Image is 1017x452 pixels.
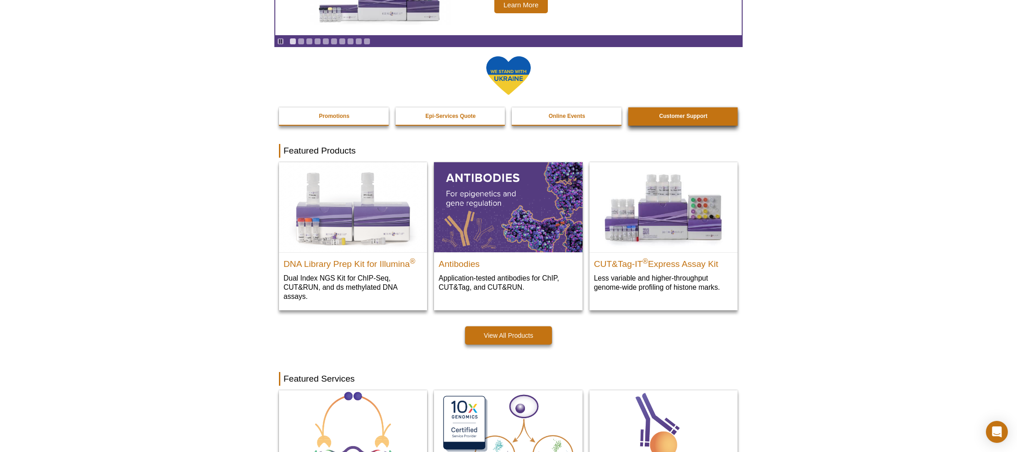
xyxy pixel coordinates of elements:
[659,113,707,119] strong: Customer Support
[279,162,427,252] img: DNA Library Prep Kit for Illumina
[355,38,362,45] a: Go to slide 9
[396,107,506,125] a: Epi-Services Quote
[434,162,582,301] a: All Antibodies Antibodies Application-tested antibodies for ChIP, CUT&Tag, and CUT&RUN.
[284,273,423,301] p: Dual Index NGS Kit for ChIP-Seq, CUT&RUN, and ds methylated DNA assays.
[279,107,390,125] a: Promotions
[425,113,476,119] strong: Epi-Services Quote
[465,326,552,345] a: View All Products
[439,273,578,292] p: Application-tested antibodies for ChIP, CUT&Tag, and CUT&RUN.
[549,113,585,119] strong: Online Events
[410,257,415,265] sup: ®
[589,162,738,301] a: CUT&Tag-IT® Express Assay Kit CUT&Tag-IT®Express Assay Kit Less variable and higher-throughput ge...
[628,107,739,125] a: Customer Support
[284,255,423,269] h2: DNA Library Prep Kit for Illumina
[298,38,305,45] a: Go to slide 2
[439,255,578,269] h2: Antibodies
[279,144,738,158] h2: Featured Products
[339,38,346,45] a: Go to slide 7
[486,55,531,96] img: We Stand With Ukraine
[512,107,622,125] a: Online Events
[331,38,337,45] a: Go to slide 6
[594,255,733,269] h2: CUT&Tag-IT Express Assay Kit
[279,162,427,310] a: DNA Library Prep Kit for Illumina DNA Library Prep Kit for Illumina® Dual Index NGS Kit for ChIP-...
[277,38,284,45] a: Toggle autoplay
[642,257,648,265] sup: ®
[347,38,354,45] a: Go to slide 8
[986,421,1008,443] div: Open Intercom Messenger
[434,162,582,252] img: All Antibodies
[289,38,296,45] a: Go to slide 1
[306,38,313,45] a: Go to slide 3
[322,38,329,45] a: Go to slide 5
[279,372,738,386] h2: Featured Services
[589,162,738,252] img: CUT&Tag-IT® Express Assay Kit
[319,113,349,119] strong: Promotions
[364,38,370,45] a: Go to slide 10
[594,273,733,292] p: Less variable and higher-throughput genome-wide profiling of histone marks​.
[314,38,321,45] a: Go to slide 4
